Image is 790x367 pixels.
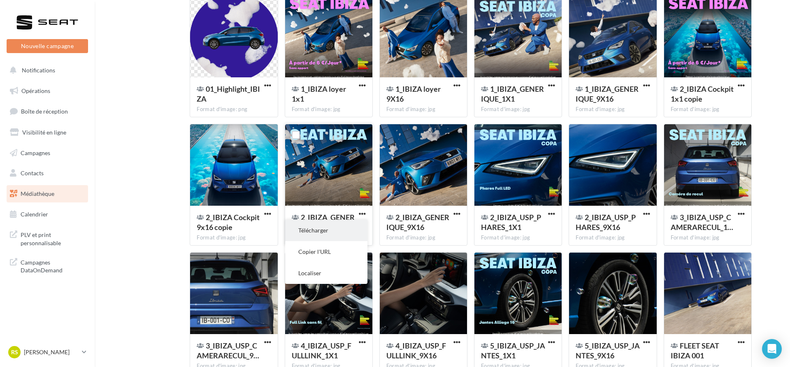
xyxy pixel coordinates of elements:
[21,211,48,218] span: Calendrier
[197,106,271,113] div: Format d'image: png
[197,234,271,242] div: Format d'image: jpg
[292,341,351,360] span: 4_IBIZA_USP_FULLLINK_1X1
[5,62,86,79] button: Notifications
[5,253,90,278] a: Campagnes DataOnDemand
[11,348,18,356] span: RS
[5,82,90,100] a: Opérations
[292,213,355,232] span: 2_IBIZA_GENERIQUE_1X1
[7,344,88,360] a: RS [PERSON_NAME]
[481,234,555,242] div: Format d'image: jpg
[481,106,555,113] div: Format d'image: jpg
[21,257,85,274] span: Campagnes DataOnDemand
[671,84,734,103] span: 2_IBIZA Cockpit 1x1 copie
[197,84,260,103] span: 01_Highlight_IBIZA
[671,234,745,242] div: Format d'image: jpg
[5,144,90,162] a: Campagnes
[481,213,541,232] span: 2_IBIZA_USP_PHARES_1X1
[5,226,90,250] a: PLV et print personnalisable
[576,84,639,103] span: 1_IBIZA_GENERIQUE_9X16
[285,262,367,284] button: Localiser
[22,67,55,74] span: Notifications
[5,165,90,182] a: Contacts
[292,106,366,113] div: Format d'image: jpg
[671,106,745,113] div: Format d'image: jpg
[21,170,44,177] span: Contacts
[481,341,545,360] span: 5_IBIZA_USP_JANTES_1X1
[386,234,460,242] div: Format d'image: jpg
[386,84,441,103] span: 1_IBIZA loyer 9X16
[5,102,90,120] a: Boîte de réception
[285,241,367,262] button: Copier l'URL
[21,229,85,247] span: PLV et print personnalisable
[481,84,544,103] span: 1_IBIZA_GENERIQUE_1X1
[576,106,650,113] div: Format d'image: jpg
[197,213,260,232] span: 2_IBIZA Cockpit 9x16 copie
[5,185,90,202] a: Médiathèque
[21,190,54,197] span: Médiathèque
[5,124,90,141] a: Visibilité en ligne
[576,341,640,360] span: 5_IBIZA_USP_JANTES_9X16
[386,213,449,232] span: 2_IBIZA_GENERIQUE_9X16
[386,341,446,360] span: 4_IBIZA_USP_FULLLINK_9X16
[671,341,719,360] span: FLEET SEAT IBIZA 001
[21,108,68,115] span: Boîte de réception
[22,129,66,136] span: Visibilité en ligne
[21,149,50,156] span: Campagnes
[576,213,636,232] span: 2_IBIZA_USP_PHARES_9X16
[285,220,367,241] button: Télécharger
[7,39,88,53] button: Nouvelle campagne
[292,84,346,103] span: 1_IBIZA loyer 1x1
[576,234,650,242] div: Format d'image: jpg
[762,339,782,359] div: Open Intercom Messenger
[5,206,90,223] a: Calendrier
[24,348,79,356] p: [PERSON_NAME]
[386,106,460,113] div: Format d'image: jpg
[671,213,733,232] span: 3_IBIZA_USP_CAMERARECUL_1X1
[21,87,50,94] span: Opérations
[197,341,259,360] span: 3_IBIZA_USP_CAMERARECUL_9X16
